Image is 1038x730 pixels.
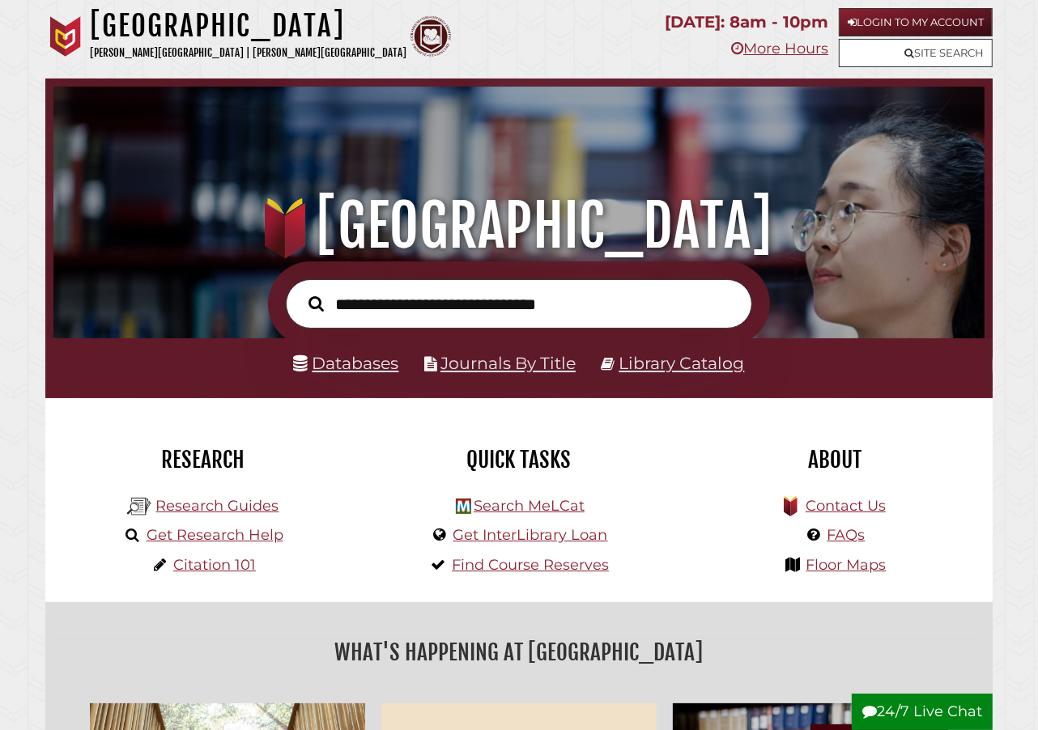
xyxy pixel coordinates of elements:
[45,16,86,57] img: Calvin University
[453,526,608,544] a: Get InterLibrary Loan
[689,446,981,473] h2: About
[173,556,256,574] a: Citation 101
[90,44,406,62] p: [PERSON_NAME][GEOGRAPHIC_DATA] | [PERSON_NAME][GEOGRAPHIC_DATA]
[300,291,332,315] button: Search
[839,8,993,36] a: Login to My Account
[69,190,969,261] h1: [GEOGRAPHIC_DATA]
[127,494,151,519] img: Hekman Library Logo
[57,446,349,473] h2: Research
[839,39,993,67] a: Site Search
[373,446,665,473] h2: Quick Tasks
[806,556,887,574] a: Floor Maps
[90,8,406,44] h1: [GEOGRAPHIC_DATA]
[619,353,745,373] a: Library Catalog
[440,353,576,373] a: Journals By Title
[827,526,866,544] a: FAQs
[294,353,399,373] a: Databases
[474,497,585,515] a: Search MeLCat
[665,8,828,36] p: [DATE]: 8am - 10pm
[57,634,981,671] h2: What's Happening at [GEOGRAPHIC_DATA]
[308,295,324,312] i: Search
[155,497,279,515] a: Research Guides
[452,556,609,574] a: Find Course Reserves
[147,526,283,544] a: Get Research Help
[806,497,886,515] a: Contact Us
[456,499,471,514] img: Hekman Library Logo
[411,16,451,57] img: Calvin Theological Seminary
[731,40,828,57] a: More Hours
